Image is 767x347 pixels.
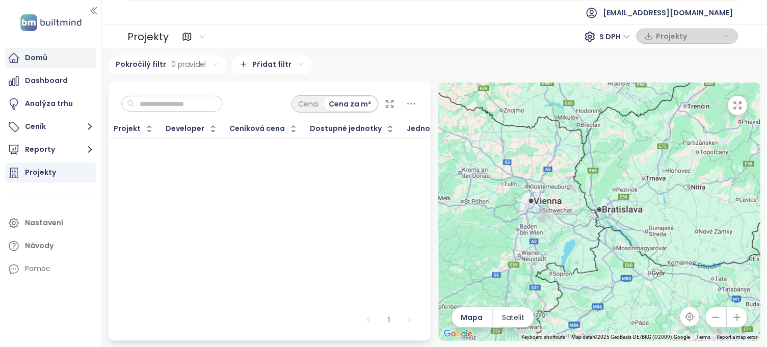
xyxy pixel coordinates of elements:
a: Terms (opens in new tab) [697,334,711,340]
li: 1 [381,312,398,328]
span: right [407,317,413,323]
div: Ceníková cena [230,125,285,132]
div: Cena za m² [324,97,377,111]
li: Následující strana [402,312,418,328]
div: Domů [25,51,47,64]
div: Jednotky celkem [407,125,471,132]
li: Předchozí strana [361,312,377,328]
div: Projekt [114,125,141,132]
div: Přidat filtr [232,56,312,74]
span: Dostupné jednotky [310,125,382,132]
span: Map data ©2025 GeoBasis-DE/BKG (©2009), Google [572,334,691,340]
span: 0 pravidel [172,59,206,70]
a: Open this area in Google Maps (opens a new window) [441,328,475,341]
button: right [402,312,418,328]
button: left [361,312,377,328]
button: Reporty [5,140,96,160]
div: Projekty [25,166,56,179]
span: Projekty [656,29,722,44]
a: Analýza trhu [5,94,96,114]
div: Nastavení [25,217,63,229]
div: Návody [25,239,54,252]
button: Mapa [452,307,493,328]
div: Analýza trhu [25,97,73,110]
a: Projekty [5,163,96,183]
div: Projekty [127,26,169,47]
a: Nastavení [5,213,96,233]
a: 1 [382,312,397,328]
button: Keyboard shortcuts [522,334,566,341]
div: button [642,29,733,44]
a: Domů [5,48,96,68]
button: Ceník [5,117,96,137]
span: [EMAIL_ADDRESS][DOMAIN_NAME] [603,1,733,25]
div: Pokročilý filtr [109,56,227,74]
div: Developer [166,125,205,132]
span: Mapa [461,312,483,323]
div: Cena [293,97,324,111]
span: S DPH [600,29,630,44]
span: Satelit [502,312,525,323]
a: Report a map error [717,334,758,340]
a: Dashboard [5,71,96,91]
div: Pomoc [25,262,50,275]
img: logo [17,12,85,33]
a: Návody [5,236,96,256]
button: Satelit [493,307,534,328]
div: Pomoc [5,259,96,279]
img: Google [441,328,475,341]
div: Dashboard [25,74,68,87]
span: left [366,317,372,323]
